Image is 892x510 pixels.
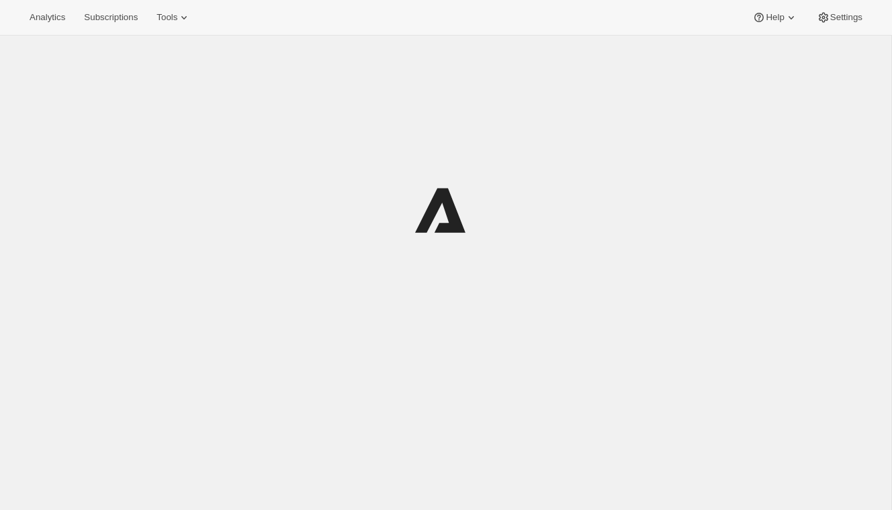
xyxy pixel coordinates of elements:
[766,12,784,23] span: Help
[830,12,862,23] span: Settings
[21,8,73,27] button: Analytics
[744,8,805,27] button: Help
[84,12,138,23] span: Subscriptions
[30,12,65,23] span: Analytics
[148,8,199,27] button: Tools
[157,12,177,23] span: Tools
[809,8,871,27] button: Settings
[76,8,146,27] button: Subscriptions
